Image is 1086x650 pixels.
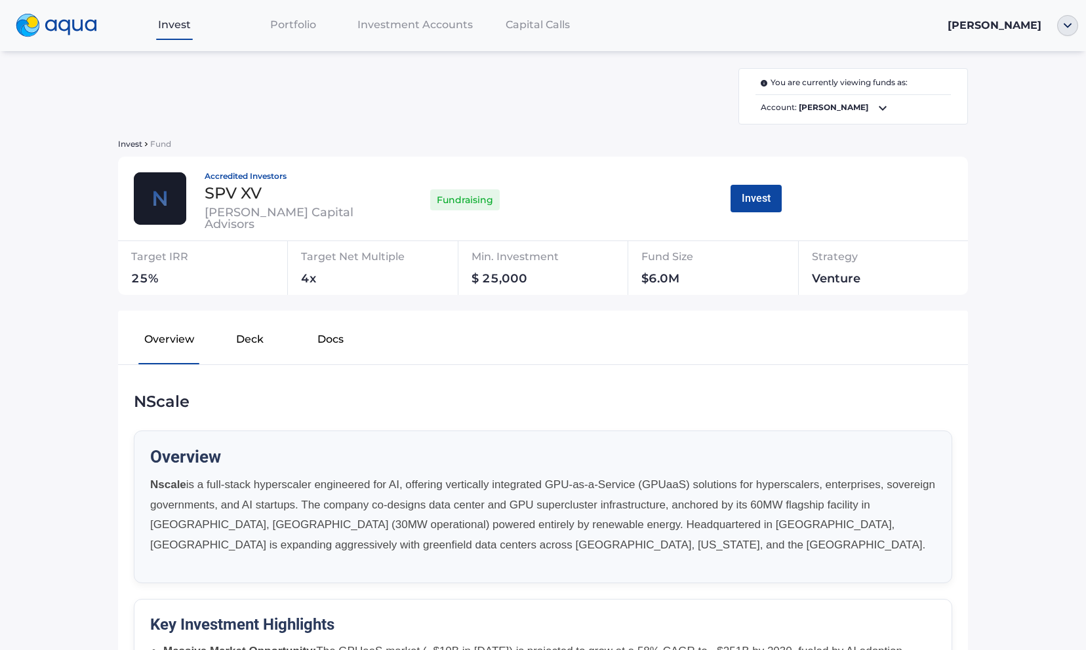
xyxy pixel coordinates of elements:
[150,478,186,491] strong: Nscale
[150,475,936,555] p: is a full-stack hyperscaler engineered for AI, offering vertically integrated GPU-as-a-Service (G...
[115,11,234,38] a: Invest
[472,273,635,290] div: $ 25,000
[205,185,372,201] div: SPV XV
[131,246,236,273] div: Target IRR
[799,102,868,112] b: [PERSON_NAME]
[148,137,171,149] a: Fund
[755,100,951,116] span: Account:
[641,273,752,290] div: $ 6.0M
[352,11,478,38] a: Investment Accounts
[270,18,316,31] span: Portfolio
[150,615,936,634] h3: Key Investment Highlights
[357,18,473,31] span: Investment Accounts
[472,246,635,273] div: Min. Investment
[209,321,290,363] button: Deck
[118,139,142,149] span: Invest
[641,246,752,273] div: Fund Size
[145,142,148,146] img: sidearrow
[150,139,171,149] span: Fund
[150,447,936,467] h2: Overview
[761,77,908,89] span: You are currently viewing funds as:
[812,273,927,290] div: Venture
[478,11,597,38] a: Capital Calls
[948,19,1041,31] span: [PERSON_NAME]
[301,273,441,290] div: 4 x
[205,206,372,230] div: [PERSON_NAME] Capital Advisors
[430,186,500,214] div: Fundraising
[812,246,927,273] div: Strategy
[506,18,570,31] span: Capital Calls
[1057,15,1078,36] img: ellipse
[205,172,372,180] div: Accredited Investors
[134,172,186,225] img: thamesville
[129,321,209,363] button: Overview
[131,273,236,290] div: 25 %
[134,391,952,412] div: NScale
[761,80,771,86] img: i.svg
[731,185,782,212] button: Invest
[301,246,441,273] div: Target Net Multiple
[291,321,371,363] button: Docs
[158,18,191,31] span: Invest
[233,11,352,38] a: Portfolio
[16,14,97,37] img: logo
[8,10,115,41] a: logo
